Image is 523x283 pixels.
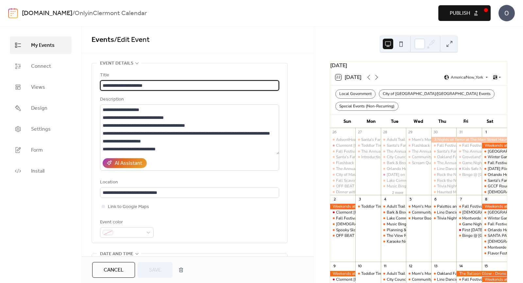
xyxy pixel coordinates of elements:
[31,125,51,133] span: Settings
[22,7,72,20] a: [DOMAIN_NAME]
[456,210,481,215] div: Lady of the Lakes Renaissance Faire
[482,143,507,148] div: Weekends at the Winery
[381,227,406,233] div: Planning & Zoning Commission
[355,143,380,148] div: Toddler Time at the Barn
[482,160,507,166] div: Fall Festival at Southern Hill Farms
[412,204,447,209] div: Mom's Morning Out
[462,233,519,238] div: Bingo @ [GEOGRAPHIC_DATA]
[381,221,406,227] div: Music Bingo
[456,271,507,276] div: The Balloon Glow - Drone & Laser Show
[406,204,431,209] div: Mom's Morning Out
[406,143,431,148] div: Flashback Cinema: Halloween (1978)
[335,89,376,99] div: Local Government
[406,210,431,215] div: Community Running Event
[92,262,135,278] button: Cancel
[381,178,406,183] div: Lake Community Choir
[100,218,152,226] div: Event color
[357,264,362,269] div: 10
[482,210,507,215] div: Clermont Park Run
[381,143,406,148] div: Santa's Farm: Fall Festival
[336,149,404,154] div: Fall Festival at [GEOGRAPHIC_DATA]
[10,36,72,54] a: My Events
[92,33,114,47] a: Events
[456,149,481,154] div: The Annual Pumpkin Ponderosa
[390,189,406,195] button: 2 more
[437,183,457,189] div: Trivia Night
[387,149,444,154] div: The Annual Pumpkin Ponderosa
[387,277,423,282] div: City Council Meeting
[408,130,413,135] div: 29
[462,154,508,160] div: Groveland's Trunk or Treat
[456,166,481,172] div: Kids Safe Night Out - City of Minneola
[431,204,456,209] div: Palettes and Pets - Wine Glass Painting
[383,264,388,269] div: 11
[488,233,513,238] div: SANTA PAWS
[412,216,443,221] div: Horror Book Club
[406,277,431,282] div: Community Running Event
[462,160,506,166] div: Game Night at the Tower
[330,178,355,183] div: Fall Scavenger Hunt Maze & Pumpkin Patch
[406,160,431,166] div: Scream Queens Meetup
[330,166,355,172] div: The Annual Pumpkin Ponderosa
[330,227,355,233] div: Spooky Sloth Painting @ Chase Animal Sanctuary
[336,154,382,160] div: Santa's Farm: Fall Festival
[115,160,142,167] div: AI Assistant
[31,104,47,112] span: Design
[100,60,133,67] span: Event details
[406,149,431,154] div: The Annual Pumpkin Ponderosa
[406,137,431,142] div: Mom's Morning Out
[482,221,507,227] div: Fall Festival at Southern Hill Farms
[482,233,507,238] div: SANTA PAWS
[433,130,438,135] div: 30
[333,73,364,82] button: 22[DATE]
[10,99,72,117] a: Design
[431,183,456,189] div: Trivia Night
[100,96,278,104] div: Description
[355,204,380,209] div: Toddler Time at the Barn
[355,149,380,154] div: The Annual Pumpkin Ponderosa
[437,178,522,183] div: Rock the Night | Dueling Pianos Concert & Party
[456,277,481,282] div: Fall Festival at Southern Hill Farms
[355,271,380,276] div: Toddler Time at the Barn
[437,143,505,148] div: Fall Festival at [GEOGRAPHIC_DATA]
[456,154,481,160] div: Groveland's Trunk or Treat
[336,216,404,221] div: Fall Festival at [GEOGRAPHIC_DATA]
[478,115,502,128] div: Sat
[482,166,507,172] div: Halloween Flix at the Garden: A Nightmare Before Christmas
[381,154,406,160] div: City Council Meeting
[482,204,507,209] div: Weekends at the Winery
[431,216,456,221] div: Trivia Night
[335,102,398,111] div: Special Events (Non-Recurring)
[336,172,392,178] div: City of Mascotte - Trunk or Treat
[462,216,499,221] div: Montverde Day 2025
[431,137,507,142] div: 3 Nights of Terror at The Main Street Haunted House
[456,233,481,238] div: Bingo @ The Cove Bar
[361,137,407,142] div: Santa's Farm: Fall Festival
[381,172,406,178] div: Halloween on the Trail
[381,277,406,282] div: City Council Meeting
[482,149,507,154] div: Clermont Park Run
[330,216,355,221] div: Fall Festival at Southern Hill Farms
[482,216,507,221] div: Winter Garden Farmer's Market
[433,197,438,202] div: 6
[451,75,483,79] span: America/New_York
[381,160,406,166] div: Bark & Brews
[431,189,456,195] div: Haunted Monster Truck Ride Showcase of Citrus
[336,160,384,166] div: Flashback Cinema: [DATE])
[361,149,418,154] div: The Annual Pumpkin Ponderosa
[437,189,522,195] div: Haunted Monster Truck Ride Showcase of Citrus
[104,266,124,274] span: Cancel
[484,197,489,202] div: 8
[336,277,398,282] div: Clermont [PERSON_NAME] Market
[437,172,463,178] div: Rock the Night
[412,143,460,148] div: Flashback Cinema: [DATE])
[31,167,44,175] span: Install
[355,137,380,142] div: Santa's Farm: Fall Festival
[431,271,456,276] div: Oakland Farmers Market
[431,160,456,166] div: The Annual Pumpkin Ponderosa
[387,172,420,178] div: [DATE] on the Trail
[412,137,447,142] div: Mom's Morning Out
[387,183,409,189] div: Music Bingo
[437,149,483,154] div: Santa's Farm: Fall Festival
